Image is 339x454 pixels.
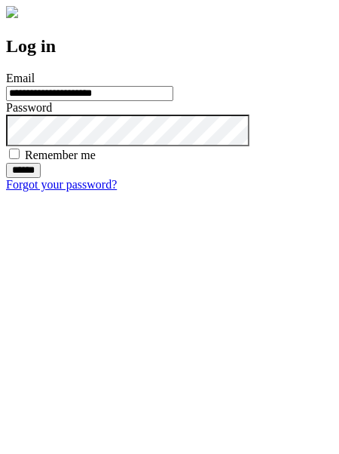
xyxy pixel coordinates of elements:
[6,72,35,84] label: Email
[25,149,96,161] label: Remember me
[6,178,117,191] a: Forgot your password?
[6,101,52,114] label: Password
[6,6,18,18] img: logo-4e3dc11c47720685a147b03b5a06dd966a58ff35d612b21f08c02c0306f2b779.png
[6,36,333,57] h2: Log in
